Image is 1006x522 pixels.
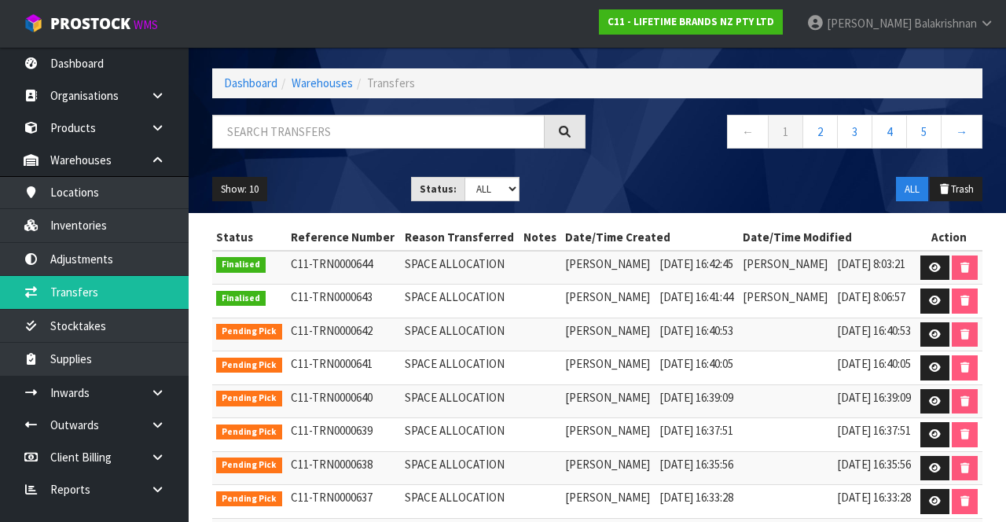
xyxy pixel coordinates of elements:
[914,16,977,31] span: Balakrishnan
[561,418,655,452] td: [PERSON_NAME]
[655,384,739,418] td: [DATE] 16:39:09
[837,115,872,149] a: 3
[420,182,457,196] strong: Status:
[216,324,282,340] span: Pending Pick
[287,451,400,485] td: C11-TRN0000638
[212,177,267,202] button: Show: 10
[608,15,774,28] strong: C11 - LIFETIME BRANDS NZ PTY LTD
[833,251,916,285] td: [DATE] 8:03:21
[216,291,266,307] span: Finalised
[401,285,520,318] td: SPACE ALLOCATION
[212,115,545,149] input: Search transfers
[655,418,739,452] td: [DATE] 16:37:51
[287,384,400,418] td: C11-TRN0000640
[872,115,907,149] a: 4
[941,115,982,149] a: →
[287,251,400,285] td: C11-TRN0000644
[916,225,983,250] th: Action
[401,384,520,418] td: SPACE ALLOCATION
[561,451,655,485] td: [PERSON_NAME]
[833,351,916,385] td: [DATE] 16:40:05
[216,391,282,406] span: Pending Pick
[401,418,520,452] td: SPACE ALLOCATION
[827,16,912,31] span: [PERSON_NAME]
[833,485,916,519] td: [DATE] 16:33:28
[401,251,520,285] td: SPACE ALLOCATION
[561,285,655,318] td: [PERSON_NAME]
[727,115,769,149] a: ←
[739,285,833,318] td: [PERSON_NAME]
[520,225,561,250] th: Notes
[561,225,739,250] th: Date/Time Created
[224,75,277,90] a: Dashboard
[802,115,838,149] a: 2
[930,177,982,202] button: Trash
[561,251,655,285] td: [PERSON_NAME]
[401,225,520,250] th: Reason Transferred
[216,257,266,273] span: Finalised
[287,225,400,250] th: Reference Number
[216,425,282,440] span: Pending Pick
[609,115,982,153] nav: Page navigation
[216,458,282,473] span: Pending Pick
[833,285,916,318] td: [DATE] 8:06:57
[401,351,520,385] td: SPACE ALLOCATION
[896,177,928,202] button: ALL
[401,485,520,519] td: SPACE ALLOCATION
[287,318,400,351] td: C11-TRN0000642
[401,451,520,485] td: SPACE ALLOCATION
[768,115,803,149] a: 1
[216,491,282,507] span: Pending Pick
[833,418,916,452] td: [DATE] 16:37:51
[287,485,400,519] td: C11-TRN0000637
[287,418,400,452] td: C11-TRN0000639
[655,285,739,318] td: [DATE] 16:41:44
[561,384,655,418] td: [PERSON_NAME]
[739,225,916,250] th: Date/Time Modified
[212,225,287,250] th: Status
[367,75,415,90] span: Transfers
[655,485,739,519] td: [DATE] 16:33:28
[24,13,43,33] img: cube-alt.png
[401,318,520,351] td: SPACE ALLOCATION
[655,318,739,351] td: [DATE] 16:40:53
[287,285,400,318] td: C11-TRN0000643
[134,17,158,32] small: WMS
[287,351,400,385] td: C11-TRN0000641
[655,351,739,385] td: [DATE] 16:40:05
[833,384,916,418] td: [DATE] 16:39:09
[833,318,916,351] td: [DATE] 16:40:53
[561,351,655,385] td: [PERSON_NAME]
[906,115,942,149] a: 5
[561,318,655,351] td: [PERSON_NAME]
[292,75,353,90] a: Warehouses
[655,251,739,285] td: [DATE] 16:42:45
[599,9,783,35] a: C11 - LIFETIME BRANDS NZ PTY LTD
[833,451,916,485] td: [DATE] 16:35:56
[50,13,130,34] span: ProStock
[561,485,655,519] td: [PERSON_NAME]
[739,251,833,285] td: [PERSON_NAME]
[216,358,282,373] span: Pending Pick
[655,451,739,485] td: [DATE] 16:35:56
